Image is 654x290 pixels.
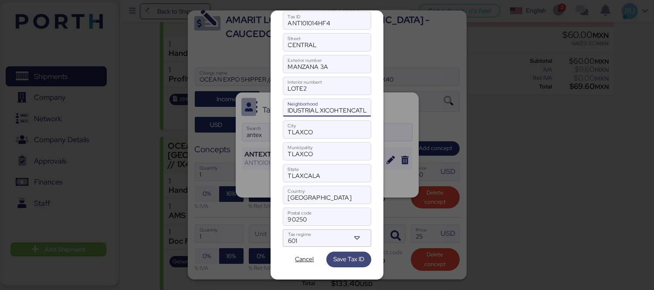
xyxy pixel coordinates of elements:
input: Street [283,34,371,51]
span: 601 [288,237,297,245]
input: City [283,121,371,138]
input: State [283,164,371,182]
span: Save Tax ID [333,254,364,264]
span: Cancel [295,254,314,264]
input: Interior numbert [283,77,371,95]
input: Tax ID [283,12,371,29]
input: Postal code [283,208,371,225]
input: Country [283,186,371,204]
input: Neighborhood [283,99,371,116]
button: Cancel [283,252,326,267]
button: Save Tax ID [326,252,371,267]
input: Municipality [283,143,371,160]
input: Exterior number [283,55,371,73]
